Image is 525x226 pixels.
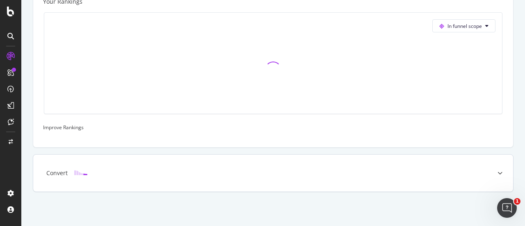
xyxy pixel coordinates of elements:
img: block-icon [74,169,87,177]
div: Improve Rankings [43,124,503,131]
button: In funnel scope [432,19,495,32]
span: In funnel scope [447,23,482,30]
iframe: Intercom live chat [497,198,517,218]
div: Convert [46,169,68,177]
span: 1 [514,198,520,205]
